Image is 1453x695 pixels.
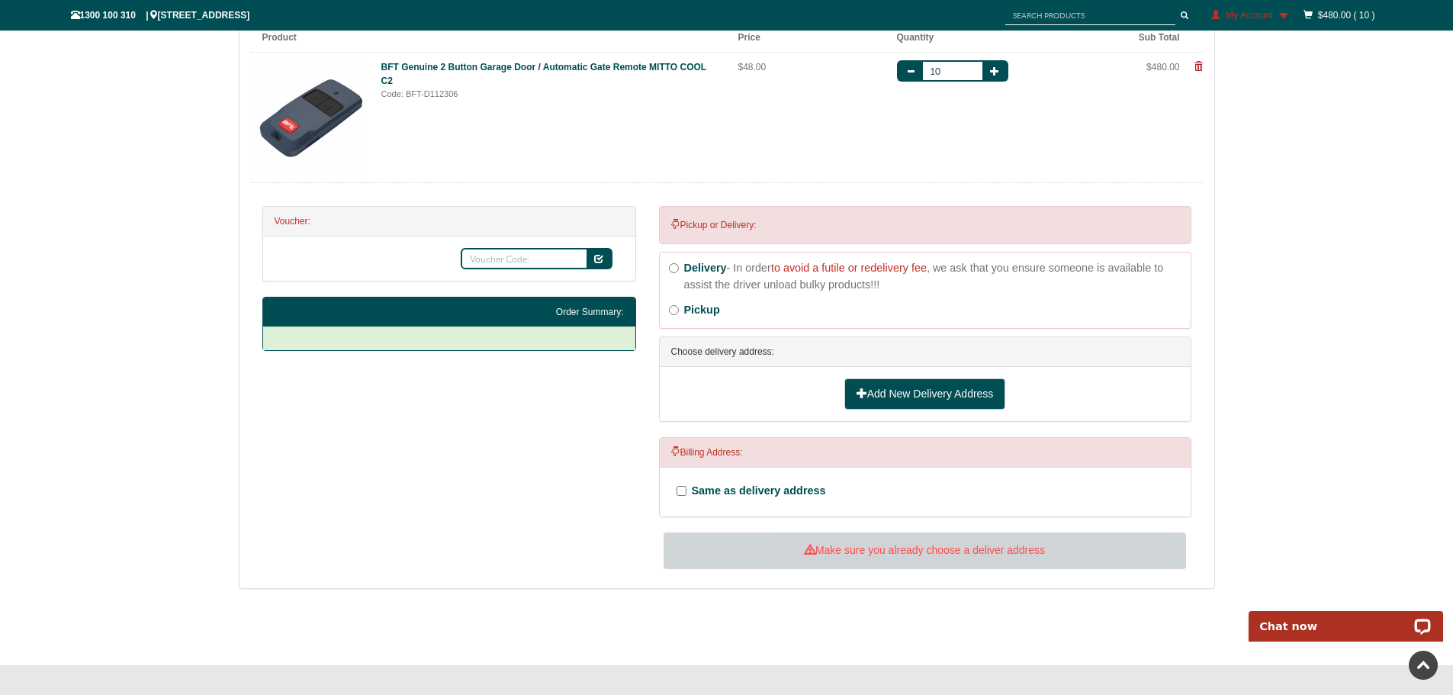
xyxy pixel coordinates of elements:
span: My Account [1226,10,1273,21]
b: Price [738,32,760,43]
iframe: LiveChat chat widget [1239,594,1453,642]
img: bft-2-buttons-garage-doorautomatic-gate-remote-mitto-cool-c2-202473193150-tpq_thumb_small.jpg [253,60,368,175]
div: $480.00 [1056,60,1180,74]
span: Pickup or Delivery: [671,220,757,230]
b: Product [262,32,297,43]
span: Same as delivery address [692,484,826,497]
strong: Order Summary: [556,307,624,317]
span: 1300 100 310 | [STREET_ADDRESS] [71,10,250,21]
div: $48.00 [738,60,874,74]
span: Pickup [684,304,720,316]
input: Same as delivery address [677,486,686,496]
b: Sub Total [1139,32,1180,43]
strong: - In order , we ask that you ensure someone is available to assist the driver unload bulky produc... [684,262,1164,291]
a: $480.00 ( 10 ) [1318,10,1375,21]
input: SEARCH PRODUCTS [1005,6,1175,25]
b: Quantity [897,32,934,43]
strong: Voucher: [275,216,310,227]
input: Pickup [669,305,679,315]
a: BFT Genuine 2 Button Garage Door / Automatic Gate Remote MITTO COOL C2 [381,62,706,86]
div: Code: BFT-D112306 [381,88,715,101]
div: Choose delivery address: [660,337,1191,367]
span: to avoid a futile or redelivery fee [771,262,927,274]
a: Add New Delivery Address [844,378,1006,410]
input: Voucher Code: [461,248,589,269]
input: Delivery- In orderto avoid a futile or redelivery fee, we ask that you ensure someone is availabl... [669,263,679,273]
span: Billing Address: [671,447,743,458]
strong: Delivery [684,262,727,274]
